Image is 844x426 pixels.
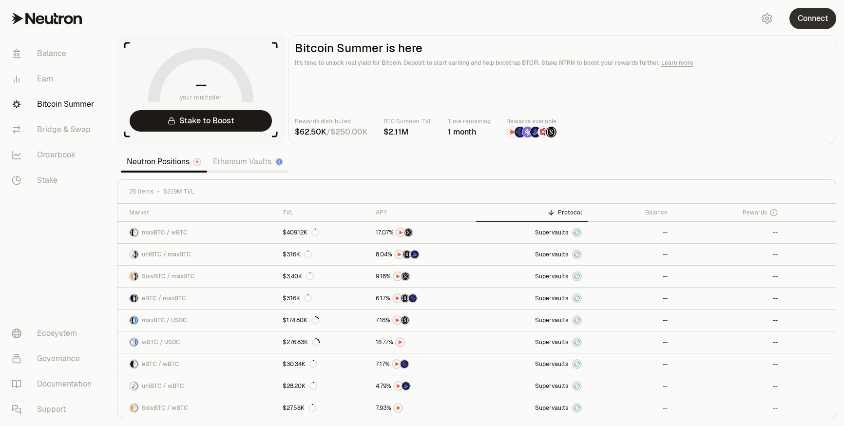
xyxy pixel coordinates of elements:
a: -- [588,244,673,265]
button: NTRNStructured PointsBedrock Diamonds [376,250,470,259]
img: Supervaults [573,316,581,324]
a: SupervaultsSupervaults [476,288,588,309]
img: EtherFi Points [409,294,417,302]
span: maxBTC / wBTC [142,229,188,236]
a: -- [673,375,784,397]
a: SupervaultsSupervaults [476,397,588,419]
a: uniBTC LogomaxBTC LogouniBTC / maxBTC [117,244,277,265]
a: -- [673,397,784,419]
a: $409.12K [277,222,370,243]
img: Supervaults [573,251,581,258]
a: $3.40K [277,266,370,287]
a: -- [588,266,673,287]
span: uniBTC / wBTC [142,382,184,390]
div: Protocol [482,209,582,216]
a: eBTC LogowBTC LogoeBTC / wBTC [117,353,277,375]
a: SupervaultsSupervaults [476,310,588,331]
a: -- [673,331,784,353]
a: Stake [4,168,105,193]
a: Earn [4,66,105,92]
a: -- [588,397,673,419]
a: uniBTC LogowBTC LogouniBTC / wBTC [117,375,277,397]
span: SolvBTC / wBTC [142,404,188,412]
p: It's time to unlock real yield for Bitcoin. Deposit to start earning and help boostrap BTCFi. Sta... [295,58,830,68]
span: Rewards [743,209,767,216]
a: SupervaultsSupervaults [476,244,588,265]
span: Supervaults [535,404,568,412]
img: maxBTC Logo [130,316,134,324]
div: 1 month [448,126,491,138]
a: NTRNStructured PointsEtherFi Points [370,288,476,309]
a: Ecosystem [4,321,105,346]
span: uniBTC / maxBTC [142,251,191,258]
div: APY [376,209,470,216]
img: Supervaults [573,294,581,302]
img: Structured Points [402,272,409,280]
img: maxBTC Logo [130,229,134,236]
span: Supervaults [535,316,568,324]
a: maxBTC LogowBTC LogomaxBTC / wBTC [117,222,277,243]
a: Ethereum Vaults [207,152,289,172]
a: SupervaultsSupervaults [476,266,588,287]
a: SupervaultsSupervaults [476,375,588,397]
a: NTRNStructured Points [370,222,476,243]
p: Rewards available [506,116,557,126]
img: Ethereum Logo [276,159,282,165]
img: Supervaults [573,404,581,412]
a: -- [673,310,784,331]
span: wBTC / USDC [142,338,180,346]
img: NTRN [393,316,401,324]
div: $3.16K [283,294,312,302]
span: Supervaults [535,382,568,390]
img: maxBTC Logo [134,294,138,302]
img: NTRN [394,382,402,390]
img: Supervaults [573,360,581,368]
img: NTRN [507,127,518,137]
a: NTRNStructured Points [370,266,476,287]
img: wBTC Logo [134,360,138,368]
span: eBTC / wBTC [142,360,179,368]
a: NTRN [370,397,476,419]
button: NTRNBedrock Diamonds [376,381,470,391]
a: Support [4,397,105,422]
a: -- [588,288,673,309]
div: Balance [594,209,668,216]
button: Connect [789,8,836,29]
img: NTRN [394,272,402,280]
img: Mars Fragments [538,127,549,137]
img: wBTC Logo [134,404,138,412]
a: $174.80K [277,310,370,331]
img: Bedrock Diamonds [411,251,419,258]
img: EtherFi Points [401,360,408,368]
img: NTRN [397,229,404,236]
a: -- [588,310,673,331]
a: -- [588,331,673,353]
div: $30.34K [283,360,317,368]
div: / [295,126,368,138]
a: -- [588,353,673,375]
div: $27.58K [283,404,316,412]
span: Supervaults [535,229,568,236]
a: Bitcoin Summer [4,92,105,117]
div: $276.83K [283,338,320,346]
a: Bridge & Swap [4,117,105,142]
img: maxBTC Logo [134,272,138,280]
a: SolvBTC LogowBTC LogoSolvBTC / wBTC [117,397,277,419]
span: Supervaults [535,338,568,346]
a: Stake to Boost [130,110,272,132]
button: NTRN [376,403,470,413]
div: $3.16K [283,251,312,258]
a: SupervaultsSupervaults [476,331,588,353]
img: maxBTC Logo [134,251,138,258]
img: EtherFi Points [515,127,525,137]
img: eBTC Logo [130,294,134,302]
img: SolvBTC Logo [130,272,134,280]
a: Documentation [4,371,105,397]
h1: -- [195,77,207,93]
a: Learn more [661,59,693,67]
img: Structured Points [404,229,412,236]
a: Orderbook [4,142,105,168]
a: -- [673,288,784,309]
a: -- [588,375,673,397]
a: NTRN [370,331,476,353]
